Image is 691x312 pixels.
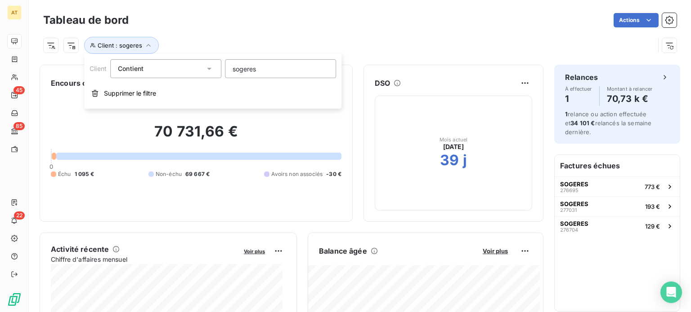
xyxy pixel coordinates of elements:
span: Supprimer le filtre [104,89,156,98]
span: Contient [118,65,144,72]
h6: Encours client [51,78,102,88]
span: 1 095 € [75,170,94,178]
div: AT [7,5,22,20]
span: 85 [13,122,25,130]
button: Actions [614,13,659,27]
span: À effectuer [565,86,592,92]
img: Logo LeanPay [7,292,22,307]
span: relance ou action effectuée et relancés la semaine dernière. [565,110,651,136]
h4: 1 [565,92,592,106]
span: Client : sogeres [98,42,142,49]
div: Open Intercom Messenger [660,281,682,303]
span: 276704 [560,227,578,233]
button: SOGERES277031193 € [555,196,680,216]
h6: Factures échues [555,155,680,176]
span: Chiffre d'affaires mensuel [51,255,238,264]
h2: j [463,151,467,169]
span: Avoirs non associés [271,170,323,178]
button: SOGERES276695773 € [555,176,680,196]
span: Mois actuel [440,137,468,142]
input: placeholder [225,59,336,78]
span: 34 101 € [570,119,595,127]
h2: 70 731,66 € [51,123,341,149]
h6: Activité récente [51,244,109,255]
span: Montant à relancer [607,86,653,92]
button: SOGERES276704129 € [555,216,680,236]
button: Client : sogeres [84,37,159,54]
h4: 70,73 k € [607,92,653,106]
span: 773 € [645,183,660,190]
h6: Relances [565,72,598,83]
span: SOGERES [560,220,588,227]
span: 1 [565,110,568,118]
span: 0 [49,163,53,170]
h3: Tableau de bord [43,12,129,28]
h6: Balance âgée [319,246,367,256]
span: [DATE] [443,142,464,151]
span: Non-échu [156,170,182,178]
span: Échu [58,170,71,178]
span: 22 [14,211,25,220]
span: 193 € [645,203,660,210]
h2: 39 [440,151,459,169]
span: 69 667 € [185,170,210,178]
span: SOGERES [560,200,588,207]
span: 129 € [645,223,660,230]
span: Voir plus [244,248,265,255]
span: 277031 [560,207,577,213]
span: SOGERES [560,180,588,188]
button: Voir plus [241,247,268,255]
button: Supprimer le filtre [84,83,341,103]
span: 276695 [560,188,579,193]
h6: DSO [375,78,390,88]
span: 45 [13,86,25,94]
span: -30 € [326,170,341,178]
span: Client [90,65,107,72]
button: Voir plus [480,247,511,255]
span: Voir plus [483,247,508,255]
